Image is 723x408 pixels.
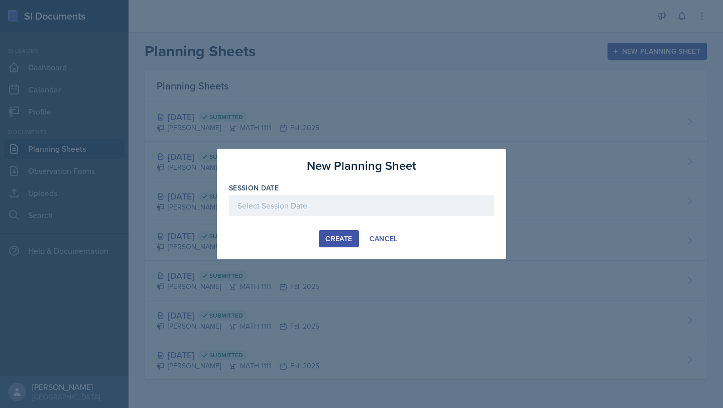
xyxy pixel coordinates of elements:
[325,235,352,243] div: Create
[370,235,398,243] div: Cancel
[229,183,279,193] label: Session Date
[363,230,404,247] button: Cancel
[307,157,416,175] h3: New Planning Sheet
[319,230,358,247] button: Create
